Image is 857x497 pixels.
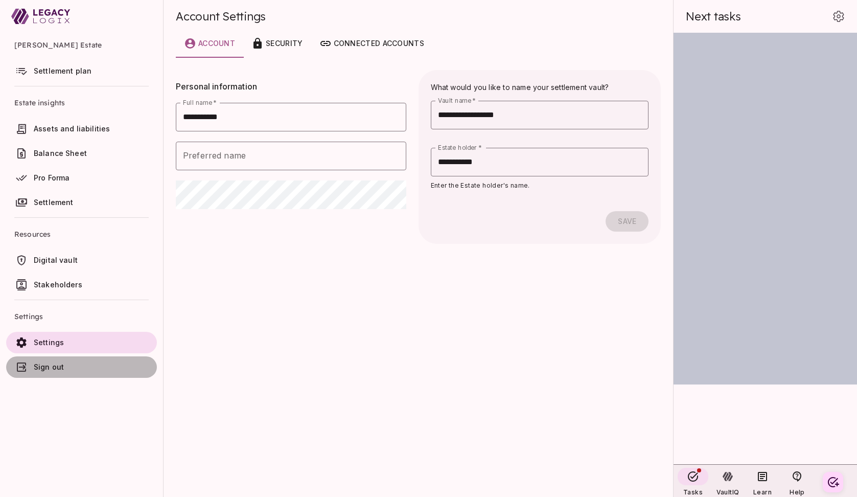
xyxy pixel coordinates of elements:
[431,182,530,189] span: Enter the Estate holder's name.
[683,488,703,496] span: Tasks
[716,488,739,496] span: VaultIQ
[183,98,217,107] label: Full name
[184,37,235,50] div: Account
[176,33,661,54] div: customized tabs example
[251,37,303,50] div: Security
[686,9,741,24] span: Next tasks
[6,332,157,353] a: Settings
[823,472,843,492] button: Create your first task
[6,274,157,296] a: Stakeholders
[790,488,804,496] span: Help
[6,192,157,213] a: Settlement
[438,143,482,152] label: Estate holder
[6,118,157,140] a: Assets and liabilities
[34,149,87,157] span: Balance Sheet
[438,96,476,105] label: Vault name
[176,9,266,24] span: Account Settings
[14,222,149,246] span: Resources
[6,356,157,378] a: Sign out
[34,363,64,371] span: Sign out
[34,338,64,347] span: Settings
[6,167,157,189] a: Pro Forma
[6,143,157,164] a: Balance Sheet
[34,256,78,264] span: Digital vault
[34,198,74,207] span: Settlement
[6,60,157,82] a: Settlement plan
[14,33,149,57] span: [PERSON_NAME] Estate
[14,91,149,115] span: Estate insights
[34,280,82,289] span: Stakeholders
[34,66,91,75] span: Settlement plan
[34,124,110,133] span: Assets and liabilities
[319,37,424,50] div: Connected accounts
[176,80,406,93] p: Personal information
[6,250,157,271] a: Digital vault
[14,304,149,329] span: Settings
[431,83,609,92] span: What would you like to name your settlement vault?
[34,173,70,182] span: Pro Forma
[753,488,772,496] span: Learn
